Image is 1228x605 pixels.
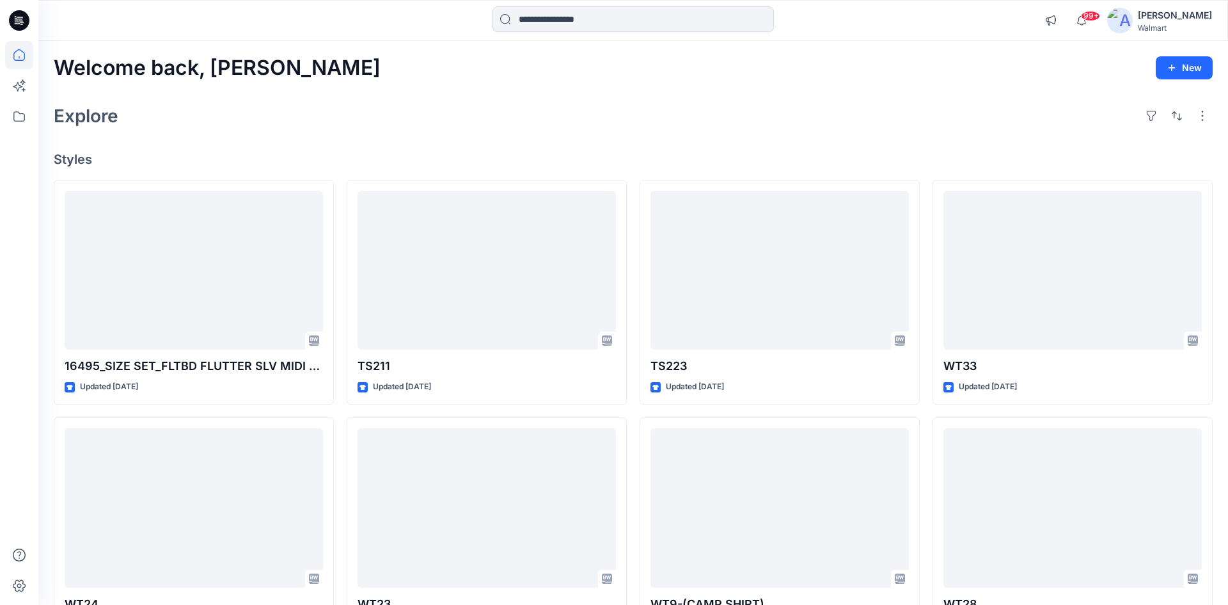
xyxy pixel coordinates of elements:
[1138,23,1212,33] div: Walmart
[54,106,118,126] h2: Explore
[358,357,616,375] p: TS211
[1081,11,1100,21] span: 99+
[373,380,431,394] p: Updated [DATE]
[666,380,724,394] p: Updated [DATE]
[650,357,909,375] p: TS223
[54,56,381,80] h2: Welcome back, [PERSON_NAME]
[943,357,1202,375] p: WT33
[80,380,138,394] p: Updated [DATE]
[1138,8,1212,23] div: [PERSON_NAME]
[959,380,1017,394] p: Updated [DATE]
[54,152,1213,167] h4: Styles
[65,357,323,375] p: 16495_SIZE SET_FLTBD FLUTTER SLV MIDI DRESS
[1156,56,1213,79] button: New
[1107,8,1133,33] img: avatar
